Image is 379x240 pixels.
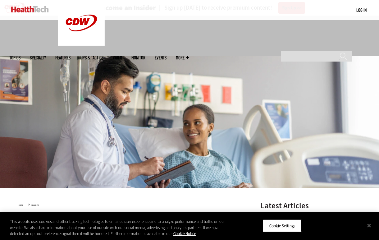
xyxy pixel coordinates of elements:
span: More [176,55,189,60]
span: Specialty [30,55,46,60]
a: Video [113,55,122,60]
a: Tips & Tactics [80,55,103,60]
a: Log in [356,7,367,13]
a: Security [31,210,51,217]
a: More information about your privacy [173,231,196,236]
button: Cookie Settings [263,219,302,232]
a: Security [31,204,39,206]
a: Home [19,204,23,206]
h3: Latest Articles [261,202,354,210]
span: Topics [9,55,21,60]
a: Features [55,55,71,60]
button: Close [362,219,376,232]
div: User menu [356,7,367,13]
div: » [19,202,244,207]
a: Events [155,55,167,60]
span: Sep [16,211,23,216]
div: This website uses cookies and other tracking technologies to enhance user experience and to analy... [10,219,227,237]
img: Home [11,6,49,12]
a: MonITor [131,55,145,60]
a: CDW [58,41,105,48]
